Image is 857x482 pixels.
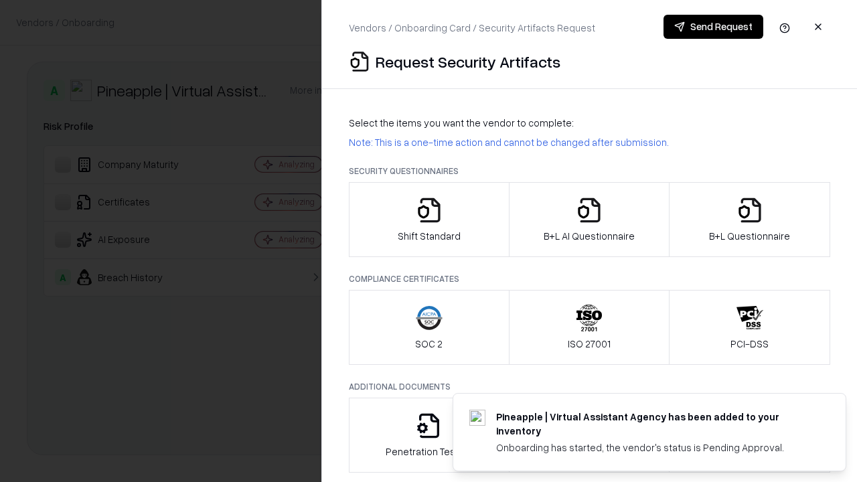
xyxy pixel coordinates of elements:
[469,410,485,426] img: trypineapple.com
[664,15,763,39] button: Send Request
[349,135,830,149] p: Note: This is a one-time action and cannot be changed after submission.
[386,445,472,459] p: Penetration Testing
[349,165,830,177] p: Security Questionnaires
[509,182,670,257] button: B+L AI Questionnaire
[349,398,510,473] button: Penetration Testing
[349,381,830,392] p: Additional Documents
[349,290,510,365] button: SOC 2
[349,273,830,285] p: Compliance Certificates
[496,410,813,438] div: Pineapple | Virtual Assistant Agency has been added to your inventory
[376,51,560,72] p: Request Security Artifacts
[349,116,830,130] p: Select the items you want the vendor to complete:
[730,337,769,351] p: PCI-DSS
[496,440,813,455] div: Onboarding has started, the vendor's status is Pending Approval.
[415,337,443,351] p: SOC 2
[568,337,611,351] p: ISO 27001
[509,290,670,365] button: ISO 27001
[544,229,635,243] p: B+L AI Questionnaire
[349,21,595,35] p: Vendors / Onboarding Card / Security Artifacts Request
[669,290,830,365] button: PCI-DSS
[669,182,830,257] button: B+L Questionnaire
[709,229,790,243] p: B+L Questionnaire
[398,229,461,243] p: Shift Standard
[349,182,510,257] button: Shift Standard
